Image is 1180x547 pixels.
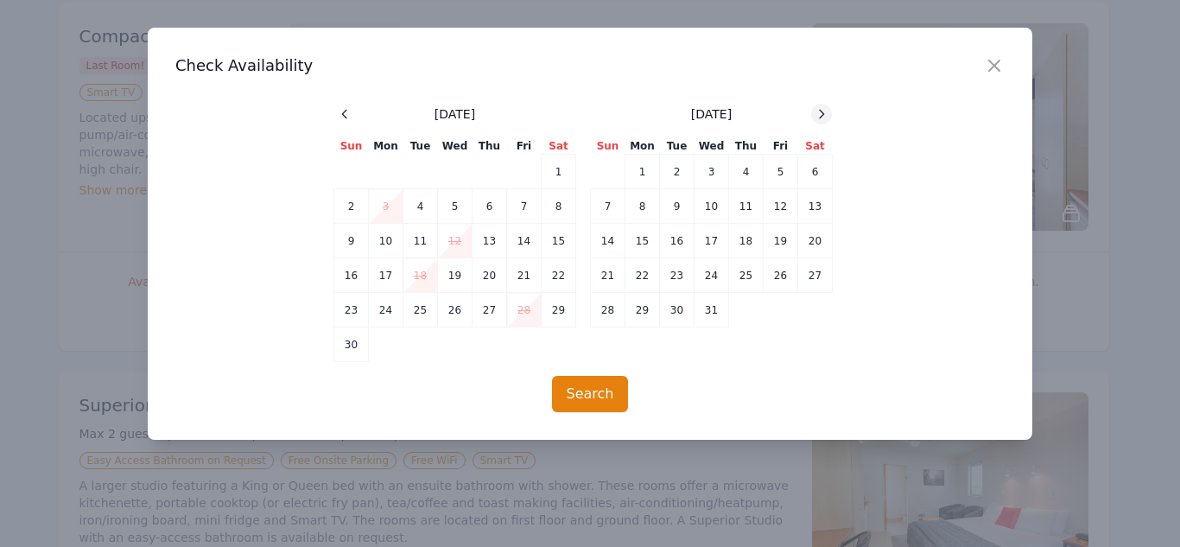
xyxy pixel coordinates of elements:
[473,224,507,258] td: 13
[334,189,369,224] td: 2
[625,224,660,258] td: 15
[591,258,625,293] td: 21
[369,138,403,155] th: Mon
[798,138,833,155] th: Sat
[369,258,403,293] td: 17
[438,293,473,328] td: 26
[625,138,660,155] th: Mon
[625,189,660,224] td: 8
[695,224,729,258] td: 17
[695,155,729,189] td: 3
[591,189,625,224] td: 7
[507,258,542,293] td: 21
[625,155,660,189] td: 1
[764,138,798,155] th: Fri
[729,155,764,189] td: 4
[691,105,732,123] span: [DATE]
[764,258,798,293] td: 26
[438,138,473,155] th: Wed
[591,293,625,328] td: 28
[695,258,729,293] td: 24
[660,293,695,328] td: 30
[729,224,764,258] td: 18
[334,258,369,293] td: 16
[369,189,403,224] td: 3
[438,224,473,258] td: 12
[729,138,764,155] th: Thu
[798,224,833,258] td: 20
[764,224,798,258] td: 19
[695,293,729,328] td: 31
[438,258,473,293] td: 19
[507,224,542,258] td: 14
[438,189,473,224] td: 5
[625,293,660,328] td: 29
[591,138,625,155] th: Sun
[542,189,576,224] td: 8
[591,224,625,258] td: 14
[473,293,507,328] td: 27
[403,224,438,258] td: 11
[403,138,438,155] th: Tue
[542,293,576,328] td: 29
[369,293,403,328] td: 24
[403,189,438,224] td: 4
[542,155,576,189] td: 1
[175,55,1005,76] h3: Check Availability
[403,258,438,293] td: 18
[507,293,542,328] td: 28
[542,258,576,293] td: 22
[542,138,576,155] th: Sat
[729,258,764,293] td: 25
[334,224,369,258] td: 9
[764,189,798,224] td: 12
[369,224,403,258] td: 10
[729,189,764,224] td: 11
[334,138,369,155] th: Sun
[334,328,369,362] td: 30
[507,189,542,224] td: 7
[403,293,438,328] td: 25
[798,189,833,224] td: 13
[473,138,507,155] th: Thu
[552,376,629,412] button: Search
[660,155,695,189] td: 2
[798,155,833,189] td: 6
[660,258,695,293] td: 23
[695,189,729,224] td: 10
[542,224,576,258] td: 15
[660,189,695,224] td: 9
[625,258,660,293] td: 22
[507,138,542,155] th: Fri
[473,258,507,293] td: 20
[798,258,833,293] td: 27
[334,293,369,328] td: 23
[473,189,507,224] td: 6
[660,138,695,155] th: Tue
[435,105,475,123] span: [DATE]
[660,224,695,258] td: 16
[764,155,798,189] td: 5
[695,138,729,155] th: Wed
